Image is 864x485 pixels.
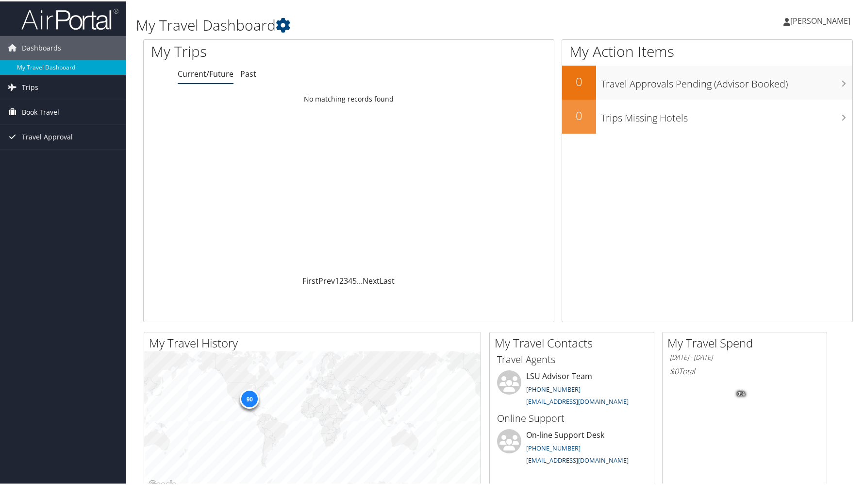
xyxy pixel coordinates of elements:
h3: Online Support [497,410,647,424]
h6: Total [670,364,819,375]
span: … [357,274,363,285]
h1: My Travel Dashboard [136,14,619,34]
a: [PHONE_NUMBER] [526,383,581,392]
a: Prev [318,274,335,285]
tspan: 0% [737,390,745,396]
a: 2 [339,274,344,285]
span: Book Travel [22,99,59,123]
h2: 0 [562,106,596,122]
h3: Travel Approvals Pending (Advisor Booked) [601,71,852,89]
span: Trips [22,74,38,98]
span: Travel Approval [22,123,73,148]
a: [EMAIL_ADDRESS][DOMAIN_NAME] [526,396,629,404]
a: 0Travel Approvals Pending (Advisor Booked) [562,64,852,98]
h1: My Trips [151,40,376,60]
td: No matching records found [144,89,554,106]
span: $0 [670,364,679,375]
a: [EMAIL_ADDRESS][DOMAIN_NAME] [526,454,629,463]
a: [PERSON_NAME] [783,5,860,34]
a: Current/Future [178,67,233,78]
h3: Trips Missing Hotels [601,105,852,123]
a: Next [363,274,380,285]
div: 90 [240,388,259,407]
img: airportal-logo.png [21,6,118,29]
li: On-line Support Desk [492,428,651,468]
h2: My Travel History [149,333,481,350]
a: 1 [335,274,339,285]
h2: My Travel Spend [667,333,827,350]
span: Dashboards [22,35,61,59]
a: [PHONE_NUMBER] [526,442,581,451]
span: [PERSON_NAME] [790,14,850,25]
a: 4 [348,274,352,285]
h1: My Action Items [562,40,852,60]
a: First [302,274,318,285]
a: Last [380,274,395,285]
h2: 0 [562,72,596,88]
h2: My Travel Contacts [495,333,654,350]
li: LSU Advisor Team [492,369,651,409]
a: 3 [344,274,348,285]
h6: [DATE] - [DATE] [670,351,819,361]
a: 0Trips Missing Hotels [562,98,852,132]
a: Past [240,67,256,78]
h3: Travel Agents [497,351,647,365]
a: 5 [352,274,357,285]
